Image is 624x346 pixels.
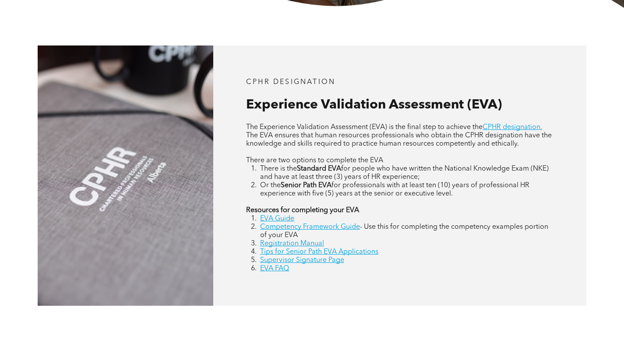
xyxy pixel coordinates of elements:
[260,240,324,247] a: Registration Manual
[260,215,294,222] a: EVA Guide
[483,124,542,131] a: CPHR designation.
[260,182,281,189] span: Or the
[260,165,297,172] span: There is the
[246,157,383,164] span: There are two options to complete the EVA
[260,224,548,239] span: - Use this for completing the competency examples portion of your EVA
[260,165,549,181] span: for people who have written the National Knowledge Exam (NKE) and have at least three (3) years o...
[246,124,483,131] span: The Experience Validation Assessment (EVA) is the final step to achieve the
[260,224,360,231] a: Competency Framework Guide
[281,182,331,189] strong: Senior Path EVA
[260,248,378,255] a: Tips for Senior Path EVA Applications
[246,207,359,214] strong: Resources for completing your EVA
[246,132,552,147] span: The EVA ensures that human resources professionals who obtain the CPHR designation have the knowl...
[260,182,529,197] span: for professionals with at least ten (10) years of professional HR experience with five (5) years ...
[246,98,502,112] span: Experience Validation Assessment (EVA)
[260,265,289,272] a: EVA FAQ
[297,165,341,172] strong: Standard EVA
[246,79,335,86] span: CPHR DESIGNATION
[260,257,344,264] a: Supervisor Signature Page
